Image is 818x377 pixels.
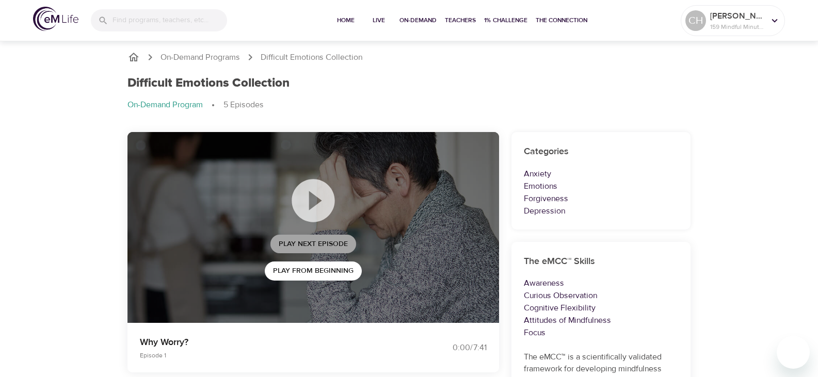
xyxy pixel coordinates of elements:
[140,335,397,349] p: Why Worry?
[265,261,362,281] button: Play from beginning
[127,99,203,111] p: On-Demand Program
[524,314,679,326] p: Attitudes of Mindfulness
[113,9,227,31] input: Find programs, teachers, etc...
[33,7,78,31] img: logo
[685,10,706,31] div: CH
[524,144,679,159] h6: Categories
[399,15,437,26] span: On-Demand
[524,289,679,302] p: Curious Observation
[524,205,679,217] p: Depression
[524,254,679,269] h6: The eMCC™ Skills
[261,52,362,63] p: Difficult Emotions Collection
[524,277,679,289] p: Awareness
[127,76,290,91] h1: Difficult Emotions Collection
[524,302,679,314] p: Cognitive Flexibility
[127,99,691,111] nav: breadcrumb
[409,342,487,354] div: 0:00 / 7:41
[445,15,476,26] span: Teachers
[333,15,358,26] span: Home
[524,192,679,205] p: Forgiveness
[524,326,679,339] p: Focus
[484,15,527,26] span: 1% Challenge
[161,52,240,63] a: On-Demand Programs
[536,15,587,26] span: The Connection
[710,10,765,22] p: [PERSON_NAME]
[524,180,679,192] p: Emotions
[140,351,397,360] p: Episode 1
[270,235,356,254] button: Play Next Episode
[710,22,765,31] p: 159 Mindful Minutes
[127,51,691,63] nav: breadcrumb
[273,265,354,277] span: Play from beginning
[279,238,348,251] span: Play Next Episode
[223,99,264,111] p: 5 Episodes
[366,15,391,26] span: Live
[524,168,679,180] p: Anxiety
[777,336,810,369] iframe: Button to launch messaging window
